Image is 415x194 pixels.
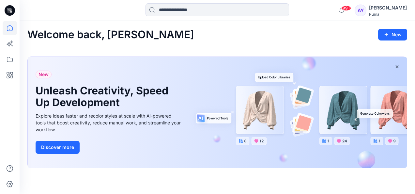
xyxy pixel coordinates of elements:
[27,29,194,41] h2: Welcome back, [PERSON_NAME]
[36,141,80,154] button: Discover more
[36,141,182,154] a: Discover more
[355,5,366,16] div: AY
[378,29,407,40] button: New
[341,6,351,11] span: 99+
[38,71,49,78] span: New
[36,85,173,108] h1: Unleash Creativity, Speed Up Development
[36,112,182,133] div: Explore ideas faster and recolor styles at scale with AI-powered tools that boost creativity, red...
[369,12,407,17] div: Puma
[369,4,407,12] div: [PERSON_NAME]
